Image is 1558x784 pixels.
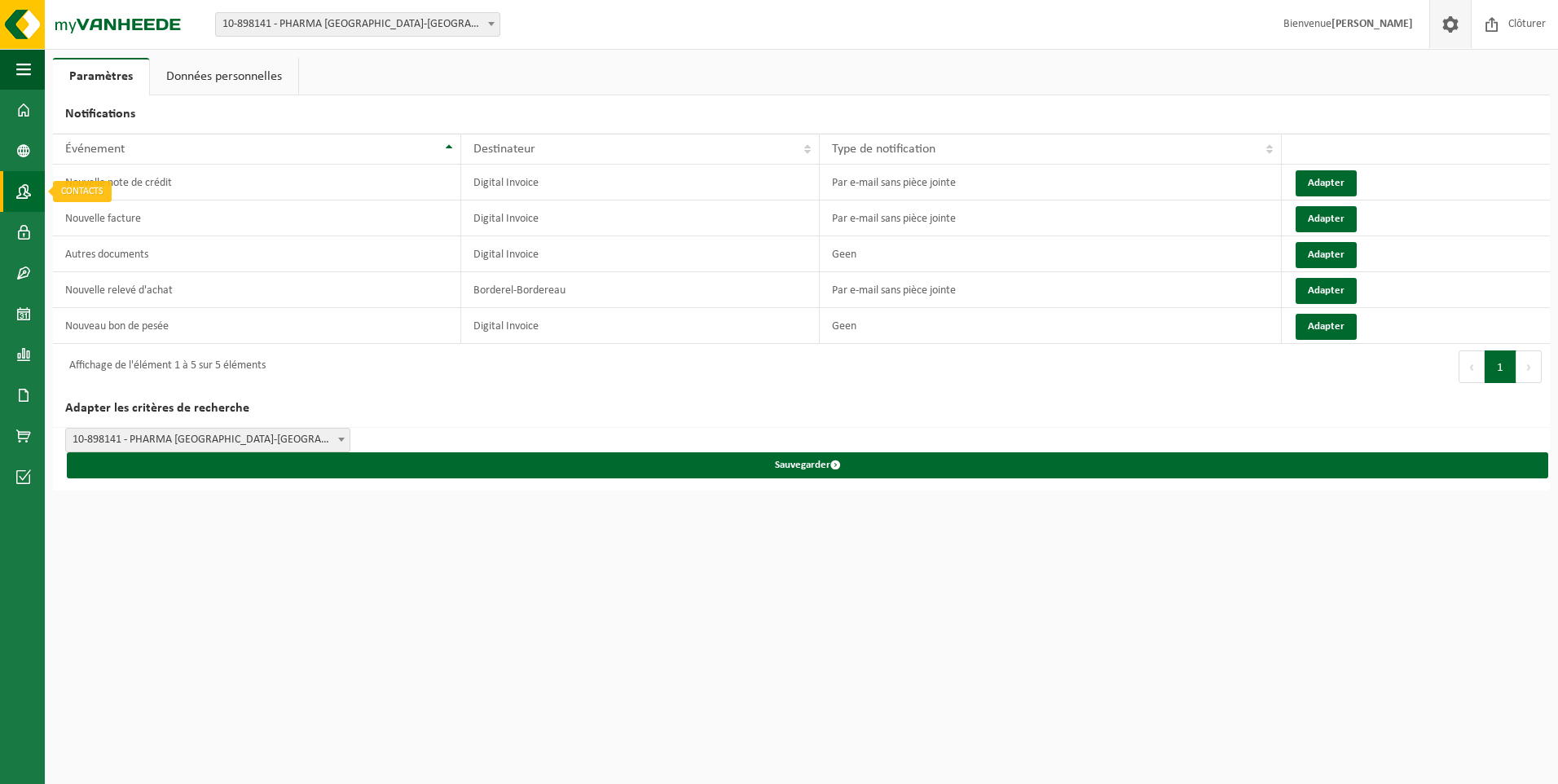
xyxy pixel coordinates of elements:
td: Borderel-Bordereau [461,272,819,308]
button: Adapter [1296,278,1357,304]
td: Autres documents [53,236,461,272]
span: Type de notification [832,143,935,156]
td: Par e-mail sans pièce jointe [820,165,1282,200]
span: 10-898141 - PHARMA BELGIUM-BELMEDIS ALLEUR - ALLEUR [216,13,500,36]
button: Adapter [1296,206,1357,232]
td: Nouvelle note de crédit [53,165,461,200]
span: 10-898141 - PHARMA BELGIUM-BELMEDIS ALLEUR - ALLEUR [215,12,500,37]
button: Previous [1459,350,1485,383]
td: Geen [820,236,1282,272]
td: Nouveau bon de pesée [53,308,461,344]
td: Digital Invoice [461,308,819,344]
span: Événement [65,143,125,156]
span: 10-898141 - PHARMA BELGIUM-BELMEDIS ALLEUR - ALLEUR [66,429,350,451]
button: Sauvegarder [67,452,1548,478]
h2: Notifications [53,95,1550,134]
a: Paramètres [53,58,149,95]
span: Destinateur [473,143,535,156]
td: Par e-mail sans pièce jointe [820,272,1282,308]
td: Digital Invoice [461,200,819,236]
button: Adapter [1296,314,1357,340]
strong: [PERSON_NAME] [1331,18,1413,30]
div: Affichage de l'élément 1 à 5 sur 5 éléments [61,352,266,381]
button: Adapter [1296,170,1357,196]
td: Digital Invoice [461,165,819,200]
td: Nouvelle relevé d'achat [53,272,461,308]
td: Nouvelle facture [53,200,461,236]
span: 10-898141 - PHARMA BELGIUM-BELMEDIS ALLEUR - ALLEUR [65,428,350,452]
button: 1 [1485,350,1516,383]
a: Données personnelles [150,58,298,95]
button: Adapter [1296,242,1357,268]
td: Digital Invoice [461,236,819,272]
td: Geen [820,308,1282,344]
h2: Adapter les critères de recherche [53,390,1550,428]
button: Next [1516,350,1542,383]
td: Par e-mail sans pièce jointe [820,200,1282,236]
